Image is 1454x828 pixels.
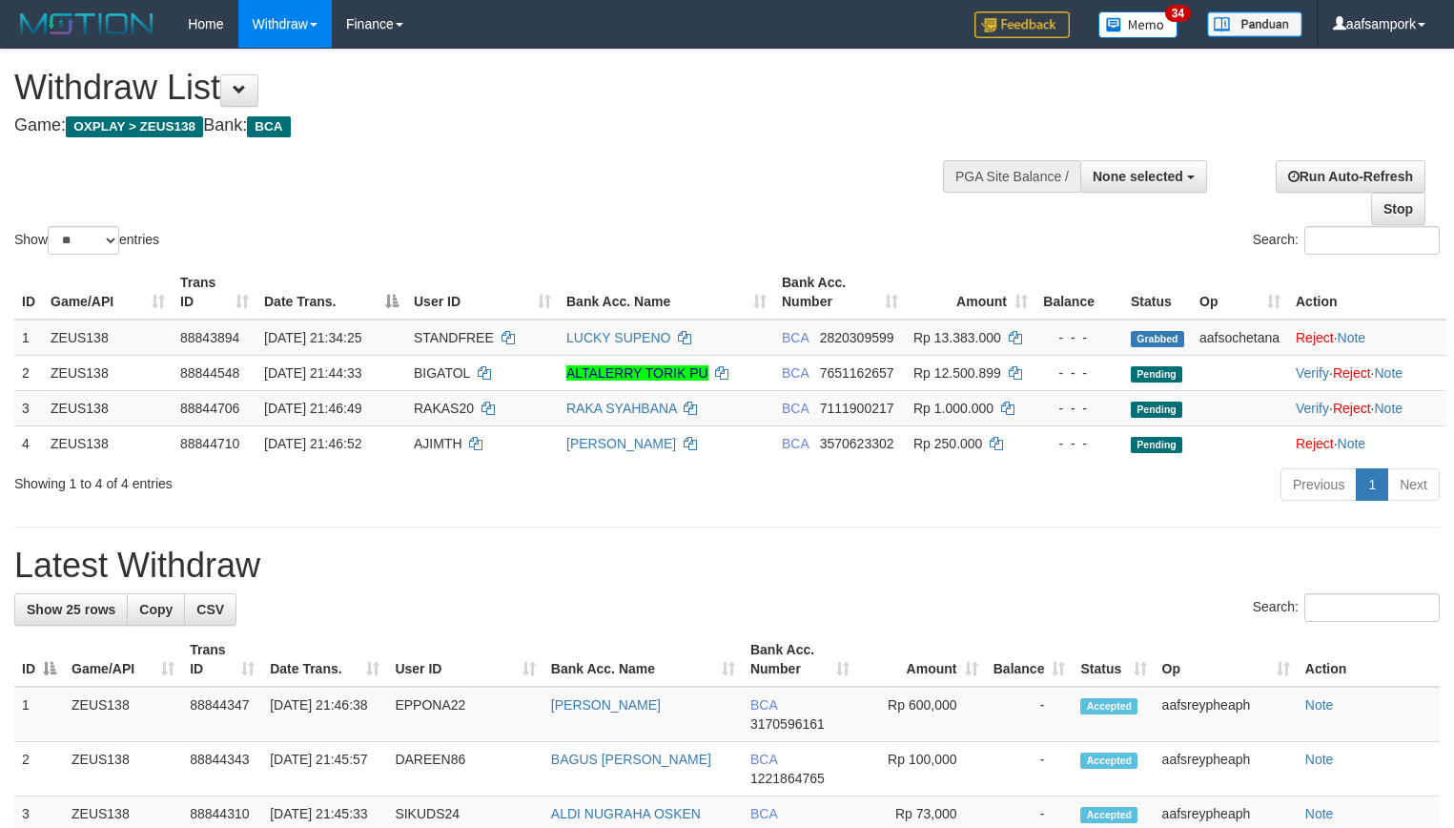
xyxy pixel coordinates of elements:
[1073,632,1154,687] th: Status: activate to sort column ascending
[43,355,173,390] td: ZEUS138
[1296,330,1334,345] a: Reject
[1288,425,1446,461] td: ·
[180,330,239,345] span: 88843894
[14,742,64,797] td: 2
[1123,265,1192,320] th: Status
[1131,402,1182,418] span: Pending
[64,632,182,687] th: Game/API: activate to sort column ascending
[1338,436,1366,451] a: Note
[180,401,239,416] span: 88844706
[414,330,494,345] span: STANDFREE
[264,330,361,345] span: [DATE] 21:34:25
[986,632,1074,687] th: Balance: activate to sort column ascending
[14,390,43,425] td: 3
[1304,226,1440,255] input: Search:
[1080,807,1137,823] span: Accepted
[820,436,894,451] span: Copy 3570623302 to clipboard
[43,320,173,356] td: ZEUS138
[1093,169,1183,184] span: None selected
[196,602,224,617] span: CSV
[182,742,262,797] td: 88844343
[262,742,387,797] td: [DATE] 21:45:57
[782,330,809,345] span: BCA
[913,330,1001,345] span: Rp 13.383.000
[1080,698,1137,714] span: Accepted
[559,265,774,320] th: Bank Acc. Name: activate to sort column ascending
[566,436,676,451] a: [PERSON_NAME]
[43,265,173,320] th: Game/API: activate to sort column ascending
[256,265,406,320] th: Date Trans.: activate to sort column descending
[1387,468,1440,501] a: Next
[913,436,982,451] span: Rp 250.000
[14,632,64,687] th: ID: activate to sort column descending
[820,330,894,345] span: Copy 2820309599 to clipboard
[27,602,115,617] span: Show 25 rows
[1155,632,1298,687] th: Op: activate to sort column ascending
[1288,265,1446,320] th: Action
[1035,265,1123,320] th: Balance
[1207,11,1302,37] img: panduan.png
[182,687,262,742] td: 88844347
[14,593,128,626] a: Show 25 rows
[14,69,951,107] h1: Withdraw List
[139,602,173,617] span: Copy
[1098,11,1178,38] img: Button%20Memo.svg
[1356,468,1388,501] a: 1
[1305,806,1334,821] a: Note
[1296,365,1329,381] a: Verify
[857,687,985,742] td: Rp 600,000
[820,365,894,381] span: Copy 7651162657 to clipboard
[14,320,43,356] td: 1
[262,687,387,742] td: [DATE] 21:46:38
[1192,320,1288,356] td: aafsochetana
[1296,401,1329,416] a: Verify
[906,265,1035,320] th: Amount: activate to sort column ascending
[551,697,661,713] a: [PERSON_NAME]
[1288,355,1446,390] td: · ·
[1043,328,1116,347] div: - - -
[387,632,543,687] th: User ID: activate to sort column ascending
[782,436,809,451] span: BCA
[986,742,1074,797] td: -
[43,425,173,461] td: ZEUS138
[750,806,777,821] span: BCA
[1288,320,1446,356] td: ·
[14,547,1440,585] h1: Latest Withdraw
[1304,593,1440,622] input: Search:
[743,632,857,687] th: Bank Acc. Number: activate to sort column ascending
[14,425,43,461] td: 4
[913,401,993,416] span: Rp 1.000.000
[414,365,470,381] span: BIGATOL
[857,632,985,687] th: Amount: activate to sort column ascending
[1305,752,1334,767] a: Note
[1080,753,1137,769] span: Accepted
[1371,193,1425,225] a: Stop
[14,355,43,390] td: 2
[543,632,743,687] th: Bank Acc. Name: activate to sort column ascending
[974,11,1070,38] img: Feedback.jpg
[1305,697,1334,713] a: Note
[406,265,559,320] th: User ID: activate to sort column ascending
[566,330,670,345] a: LUCKY SUPENO
[986,687,1074,742] td: -
[750,697,777,713] span: BCA
[64,742,182,797] td: ZEUS138
[913,365,1001,381] span: Rp 12.500.899
[1333,365,1371,381] a: Reject
[414,436,462,451] span: AJIMTH
[1276,160,1425,193] a: Run Auto-Refresh
[414,401,474,416] span: RAKAS20
[750,716,825,732] span: Copy 3170596161 to clipboard
[1298,632,1440,687] th: Action
[184,593,236,626] a: CSV
[48,226,119,255] select: Showentries
[857,742,985,797] td: Rp 100,000
[387,687,543,742] td: EPPONA22
[387,742,543,797] td: DAREEN86
[750,771,825,786] span: Copy 1221864765 to clipboard
[782,401,809,416] span: BCA
[774,265,906,320] th: Bank Acc. Number: activate to sort column ascending
[1296,436,1334,451] a: Reject
[43,390,173,425] td: ZEUS138
[262,632,387,687] th: Date Trans.: activate to sort column ascending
